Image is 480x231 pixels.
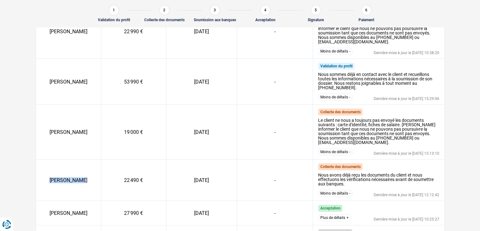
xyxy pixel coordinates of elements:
button: Moins de détails [318,94,353,101]
button: Moins de détails [318,190,353,197]
td: [PERSON_NAME] [36,105,101,159]
div: Soumission aux banques [194,18,236,22]
div: 6 [361,5,371,15]
div: Acceptation [255,18,276,22]
td: 27 990 € [101,201,166,225]
td: [PERSON_NAME] [36,159,101,201]
div: Le client ne nous a toujours pas envoyé les documents suivants : carte d'identité, fiches de sala... [318,118,439,145]
td: - [237,159,313,201]
td: - [237,201,313,225]
button: Moins de détails [318,48,353,55]
td: - [237,105,313,159]
div: 3 [210,5,220,15]
span: Collecte des documents [320,110,360,114]
td: - [237,59,313,105]
td: [DATE] [166,4,237,59]
span: Validation du profil [320,64,352,68]
button: Moins de détails [318,148,353,155]
div: 4 [260,5,270,15]
div: Validation du profil [98,18,130,22]
div: 2 [159,5,169,15]
button: Plus de détails [318,214,351,221]
td: [DATE] [166,159,237,201]
span: Acceptation [320,206,340,210]
div: Dernière mise à jour le [DATE] 12:12:42 [374,193,439,197]
td: [DATE] [166,105,237,159]
td: [DATE] [166,59,237,105]
td: [PERSON_NAME] [36,4,101,59]
td: [DATE] [166,201,237,225]
td: 22 490 € [101,159,166,201]
td: [PERSON_NAME] [36,59,101,105]
td: 53 990 € [101,59,166,105]
div: Dernière mise à jour le [DATE] 15:29:06 [374,97,439,101]
div: Paiement [359,18,374,22]
div: 5 [311,5,321,15]
div: Dernière mise à jour le [DATE] 15:13:10 [374,152,439,155]
div: 1 [109,5,119,15]
div: Le client ne nous a toujours pas envoyé les documents suivants : carte d'identité, fiches de sala... [318,17,439,44]
div: Signature [308,18,324,22]
div: Dernière mise à jour le [DATE] 10:38:20 [374,51,439,55]
div: Dernière mise à jour le [DATE] 10:25:27 [374,217,439,221]
td: [PERSON_NAME] [36,201,101,225]
td: - [237,4,313,59]
span: Collecte des documents [320,165,360,169]
div: Collecte des documents [144,18,185,22]
div: Nous sommes déjà en contact avec le client et recueillons toutes les informations nécessaires à l... [318,72,439,90]
td: 19 000 € [101,105,166,159]
div: Nous avons déjà reçu les documents du client et nous effectuons les vérifications nécessaires ava... [318,173,439,186]
td: 22 990 € [101,4,166,59]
